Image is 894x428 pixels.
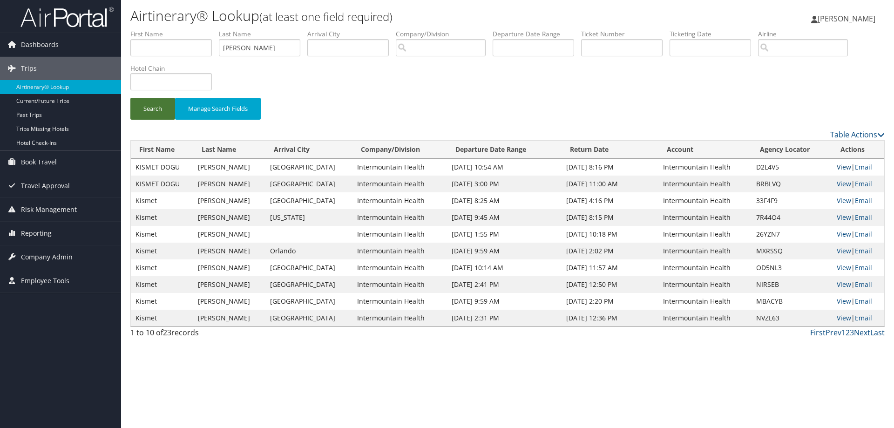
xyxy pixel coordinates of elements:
a: First [810,327,826,338]
td: 26YZN7 [752,226,832,243]
a: View [837,297,851,306]
label: Ticketing Date [670,29,758,39]
td: [PERSON_NAME] [193,176,265,192]
td: | [832,310,884,326]
a: Email [855,297,872,306]
small: (at least one field required) [259,9,393,24]
td: Intermountain Health [658,226,752,243]
td: [US_STATE] [265,209,352,226]
td: KISMET DOGU [131,176,193,192]
td: [DATE] 11:57 AM [562,259,658,276]
th: Last Name: activate to sort column ascending [193,141,265,159]
td: [DATE] 1:55 PM [447,226,562,243]
td: [PERSON_NAME] [193,209,265,226]
td: OD5NL3 [752,259,832,276]
td: Intermountain Health [658,209,752,226]
span: Company Admin [21,245,73,269]
a: 3 [850,327,854,338]
td: Intermountain Health [658,310,752,326]
td: [GEOGRAPHIC_DATA] [265,176,352,192]
label: Hotel Chain [130,64,219,73]
label: Company/Division [396,29,493,39]
td: Kismet [131,259,193,276]
td: Intermountain Health [658,192,752,209]
td: | [832,259,884,276]
a: View [837,213,851,222]
th: Account: activate to sort column ascending [658,141,752,159]
th: Return Date: activate to sort column ascending [562,141,658,159]
a: Email [855,263,872,272]
th: Company/Division [352,141,447,159]
td: [DATE] 9:59 AM [447,293,562,310]
td: [PERSON_NAME] [193,259,265,276]
a: View [837,313,851,322]
span: [PERSON_NAME] [818,14,875,24]
span: 23 [163,327,171,338]
td: [DATE] 2:31 PM [447,310,562,326]
span: Risk Management [21,198,77,221]
label: Last Name [219,29,307,39]
td: [PERSON_NAME] [193,243,265,259]
td: Orlando [265,243,352,259]
th: First Name: activate to sort column ascending [131,141,193,159]
td: Kismet [131,276,193,293]
td: MXRSSQ [752,243,832,259]
a: Email [855,246,872,255]
td: Intermountain Health [352,293,447,310]
td: D2L4V5 [752,159,832,176]
td: | [832,226,884,243]
td: | [832,293,884,310]
span: Reporting [21,222,52,245]
td: Intermountain Health [352,226,447,243]
td: [GEOGRAPHIC_DATA] [265,310,352,326]
td: Kismet [131,226,193,243]
td: Intermountain Health [352,192,447,209]
label: Departure Date Range [493,29,581,39]
td: [DATE] 8:16 PM [562,159,658,176]
a: Email [855,313,872,322]
td: [DATE] 2:20 PM [562,293,658,310]
td: [GEOGRAPHIC_DATA] [265,276,352,293]
td: [GEOGRAPHIC_DATA] [265,259,352,276]
a: View [837,246,851,255]
span: Travel Approval [21,174,70,197]
span: Dashboards [21,33,59,56]
td: [DATE] 11:00 AM [562,176,658,192]
td: [DATE] 10:14 AM [447,259,562,276]
a: Email [855,196,872,205]
a: Last [870,327,885,338]
th: Actions [832,141,884,159]
td: Intermountain Health [658,276,752,293]
td: [DATE] 4:16 PM [562,192,658,209]
span: Trips [21,57,37,80]
a: View [837,179,851,188]
label: Arrival City [307,29,396,39]
td: [DATE] 8:25 AM [447,192,562,209]
a: Email [855,213,872,222]
a: Next [854,327,870,338]
td: KISMET DOGU [131,159,193,176]
td: Intermountain Health [658,259,752,276]
td: [DATE] 10:54 AM [447,159,562,176]
a: Email [855,230,872,238]
td: Kismet [131,310,193,326]
a: [PERSON_NAME] [811,5,885,33]
td: | [832,209,884,226]
span: Book Travel [21,150,57,174]
td: [PERSON_NAME] [193,310,265,326]
a: Email [855,280,872,289]
div: 1 to 10 of records [130,327,309,343]
td: Intermountain Health [352,176,447,192]
td: [DATE] 12:50 PM [562,276,658,293]
td: Intermountain Health [352,310,447,326]
td: | [832,192,884,209]
th: Agency Locator: activate to sort column ascending [752,141,832,159]
td: Kismet [131,243,193,259]
td: | [832,243,884,259]
a: Email [855,179,872,188]
td: Intermountain Health [658,176,752,192]
td: Kismet [131,209,193,226]
td: [DATE] 2:41 PM [447,276,562,293]
td: Intermountain Health [352,276,447,293]
td: | [832,276,884,293]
